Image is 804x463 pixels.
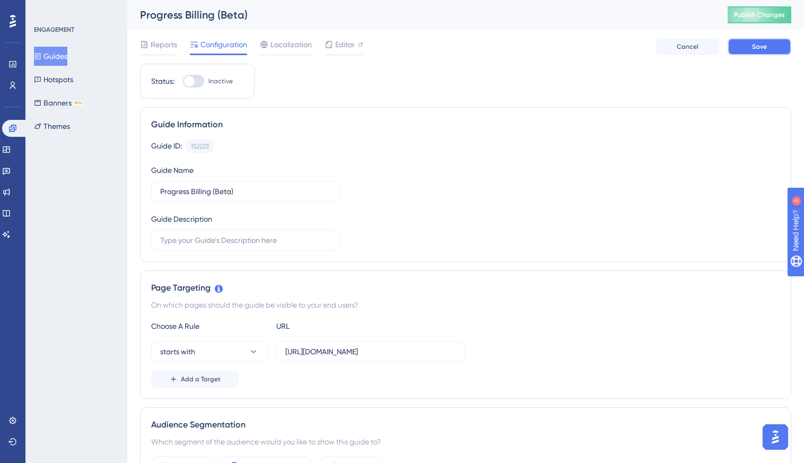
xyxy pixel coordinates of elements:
button: Save [728,38,791,55]
div: ENGAGEMENT [34,25,74,34]
div: Audience Segmentation [151,418,780,431]
span: Localization [270,38,312,51]
div: 5 [74,5,77,14]
div: On which pages should the guide be visible to your end users? [151,299,780,311]
div: Page Targeting [151,282,780,294]
span: Cancel [677,42,698,51]
span: Add a Target [181,375,221,383]
iframe: UserGuiding AI Assistant Launcher [759,421,791,453]
div: URL [276,320,393,333]
button: Guides [34,47,67,66]
span: Editor [335,38,355,51]
span: Inactive [208,77,233,85]
div: Guide Name [151,164,194,177]
button: Themes [34,117,70,136]
div: BETA [74,100,83,106]
button: Cancel [656,38,719,55]
div: Guide Description [151,213,212,225]
div: 152223 [191,142,209,151]
span: Publish Changes [734,11,785,19]
button: Add a Target [151,371,239,388]
span: Save [752,42,767,51]
button: starts with [151,341,268,362]
span: starts with [160,345,195,358]
button: Publish Changes [728,6,791,23]
button: Hotspots [34,70,73,89]
span: Reports [151,38,177,51]
input: Type your Guide’s Name here [160,186,331,197]
input: yourwebsite.com/path [285,346,456,357]
div: Progress Billing (Beta) [140,7,701,22]
div: Guide ID: [151,139,182,153]
span: Need Help? [25,3,66,15]
button: BannersBETA [34,93,83,112]
div: Which segment of the audience would you like to show this guide to? [151,435,780,448]
div: Guide Information [151,118,780,131]
div: Status: [151,75,174,88]
span: Configuration [200,38,247,51]
input: Type your Guide’s Description here [160,234,331,246]
div: Choose A Rule [151,320,268,333]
